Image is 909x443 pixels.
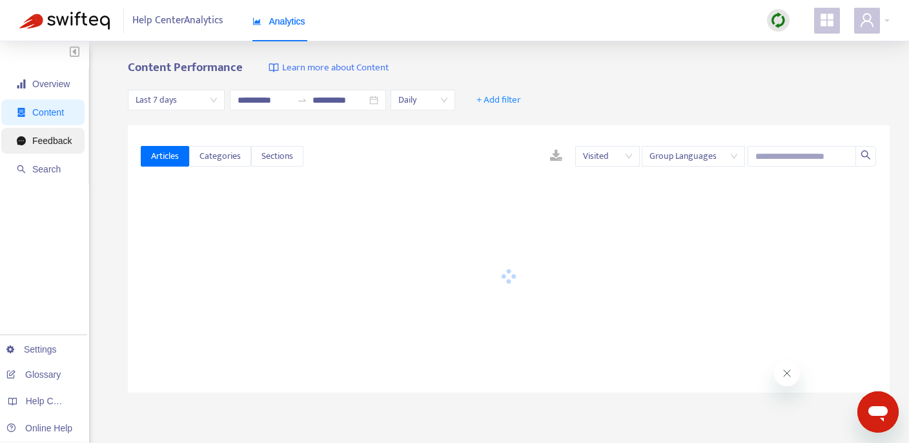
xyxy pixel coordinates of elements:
[297,95,307,105] span: swap-right
[26,396,79,406] span: Help Centers
[17,165,26,174] span: search
[17,136,26,145] span: message
[251,146,303,167] button: Sections
[141,146,189,167] button: Articles
[269,63,279,73] img: image-link
[261,149,293,163] span: Sections
[770,12,786,28] img: sync.dc5367851b00ba804db3.png
[252,17,261,26] span: area-chart
[151,149,179,163] span: Articles
[19,12,110,30] img: Swifteq
[32,164,61,174] span: Search
[819,12,835,28] span: appstore
[189,146,251,167] button: Categories
[132,8,223,33] span: Help Center Analytics
[17,79,26,88] span: signal
[857,391,899,433] iframe: Button to launch messaging window
[6,423,72,433] a: Online Help
[583,147,632,166] span: Visited
[32,136,72,146] span: Feedback
[398,90,447,110] span: Daily
[297,95,307,105] span: to
[476,92,521,108] span: + Add filter
[6,369,61,380] a: Glossary
[269,61,389,76] a: Learn more about Content
[6,344,57,355] a: Settings
[861,150,871,160] span: search
[8,9,93,19] span: Hi. Need any help?
[128,57,243,77] b: Content Performance
[774,360,800,386] iframe: Close message
[859,12,875,28] span: user
[32,79,70,89] span: Overview
[199,149,241,163] span: Categories
[649,147,737,166] span: Group Languages
[17,108,26,117] span: container
[467,90,531,110] button: + Add filter
[282,61,389,76] span: Learn more about Content
[136,90,217,110] span: Last 7 days
[252,16,305,26] span: Analytics
[32,107,64,118] span: Content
